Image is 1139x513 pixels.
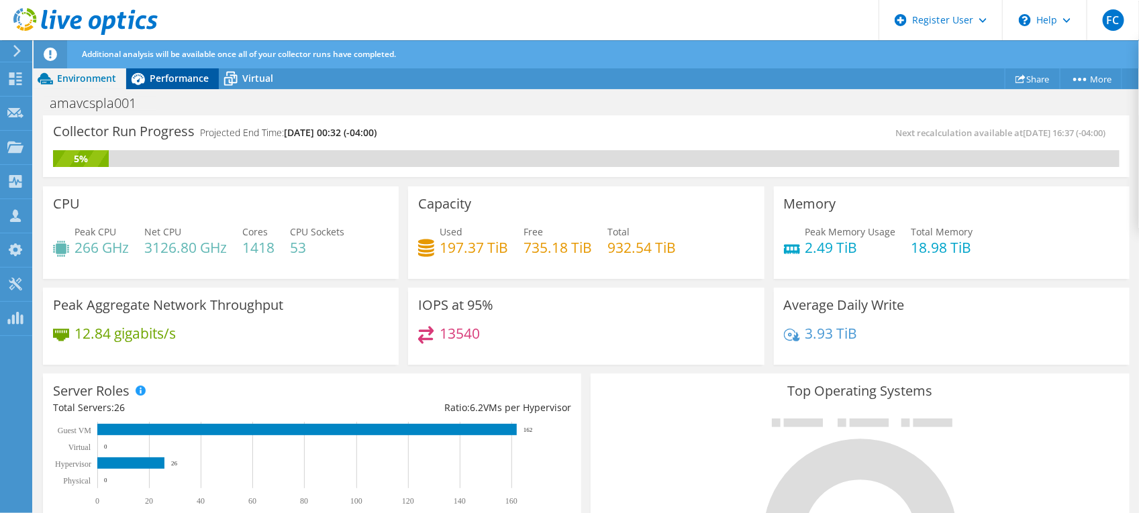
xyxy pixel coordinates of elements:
span: FC [1103,9,1124,31]
span: Net CPU [144,225,181,238]
h3: CPU [53,196,80,211]
text: Guest VM [58,426,91,435]
h4: 197.37 TiB [440,240,508,255]
span: Used [440,225,462,238]
text: 0 [95,496,99,506]
h4: 3.93 TiB [805,326,858,341]
h4: 12.84 gigabits/s [75,326,176,341]
svg: \n [1019,14,1031,26]
span: Virtual [242,72,273,84]
div: Ratio: VMs per Hypervisor [312,400,571,415]
text: 140 [454,496,466,506]
h3: IOPS at 95% [418,298,493,312]
h4: 932.54 TiB [607,240,676,255]
h4: Projected End Time: [200,125,377,140]
h4: 3126.80 GHz [144,240,227,255]
text: 80 [300,496,308,506]
h4: 2.49 TiB [805,240,896,255]
text: 160 [505,496,517,506]
text: 40 [197,496,205,506]
h3: Top Operating Systems [601,384,1119,398]
span: Free [524,225,543,238]
span: Next recalculation available at [895,127,1113,139]
span: 6.2 [470,401,483,414]
a: Share [1005,68,1060,89]
text: Physical [63,476,91,486]
span: Peak CPU [75,225,116,238]
text: 120 [402,496,414,506]
span: Environment [57,72,116,84]
span: Peak Memory Usage [805,225,896,238]
div: 5% [53,152,109,166]
h3: Average Daily Write [784,298,905,312]
div: Total Servers: [53,400,312,415]
text: 162 [524,426,533,433]
span: Cores [242,225,268,238]
h4: 18.98 TiB [911,240,973,255]
h4: 735.18 TiB [524,240,592,255]
text: Virtual [68,443,91,452]
h4: 13540 [440,326,480,341]
h1: amavcspla001 [44,96,157,111]
text: 0 [104,443,107,450]
span: Additional analysis will be available once all of your collector runs have completed. [82,48,396,60]
h4: 266 GHz [75,240,129,255]
h3: Memory [784,196,836,211]
span: [DATE] 16:37 (-04:00) [1024,127,1106,139]
span: 26 [114,401,125,414]
text: 60 [248,496,256,506]
text: 20 [145,496,153,506]
text: Hypervisor [55,459,91,469]
h3: Server Roles [53,384,130,398]
span: Total [607,225,630,238]
span: [DATE] 00:32 (-04:00) [284,126,377,139]
text: 26 [171,460,178,467]
h3: Capacity [418,196,471,211]
text: 0 [104,477,107,483]
span: Performance [150,72,209,84]
h4: 1418 [242,240,275,255]
span: Total Memory [911,225,973,238]
h4: 53 [290,240,344,255]
a: More [1060,68,1122,89]
text: 100 [350,496,362,506]
span: CPU Sockets [290,225,344,238]
h3: Peak Aggregate Network Throughput [53,298,283,312]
